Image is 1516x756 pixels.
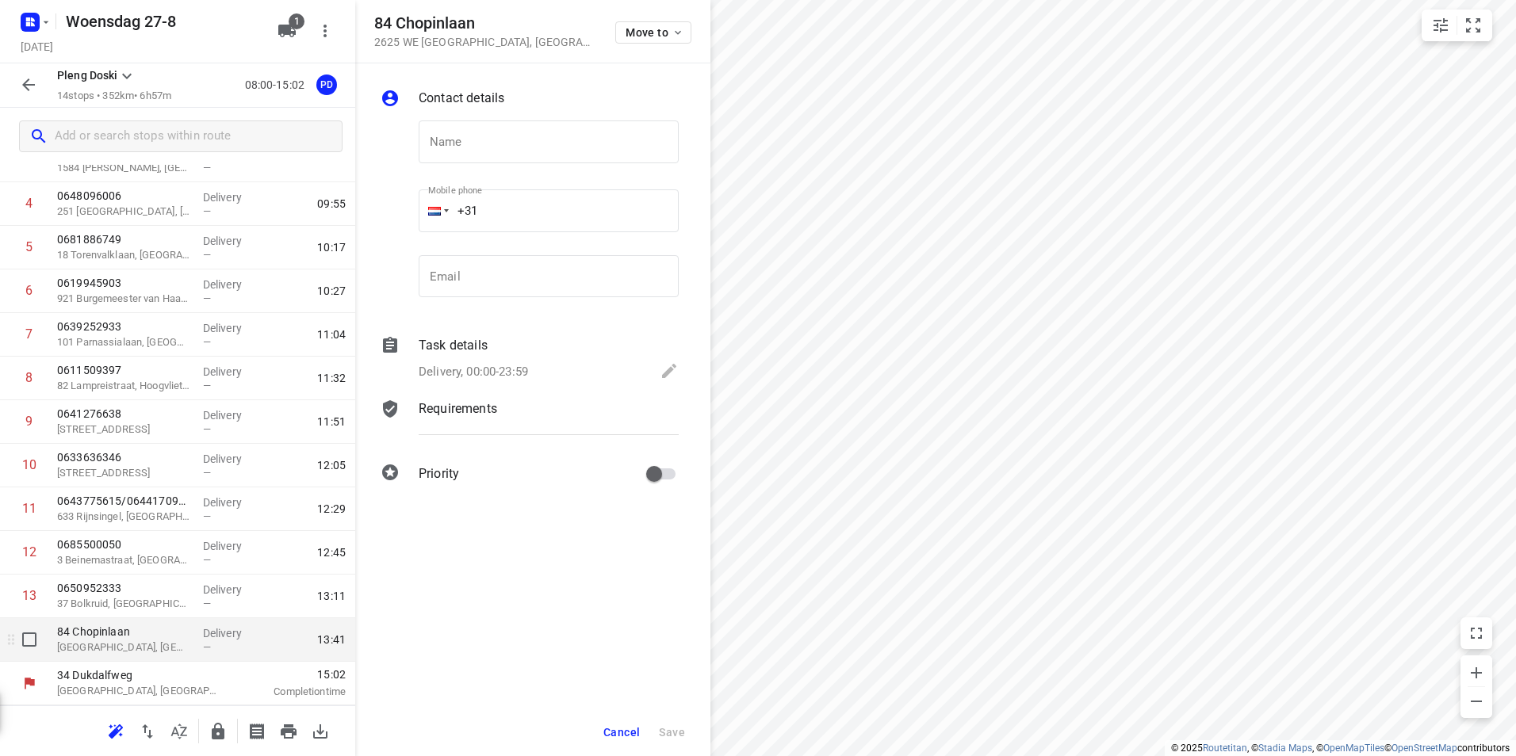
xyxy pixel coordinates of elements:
span: 11:51 [317,414,346,430]
p: 0611509397 [57,362,190,378]
p: 2625 WE [GEOGRAPHIC_DATA] , [GEOGRAPHIC_DATA] [374,36,596,48]
p: 34 Dukdalfweg [57,667,222,683]
li: © 2025 , © , © © contributors [1171,743,1510,754]
span: 11:32 [317,370,346,386]
span: Print route [273,723,304,738]
p: Delivery [203,189,262,205]
p: Delivery [203,625,262,641]
div: PD [316,74,337,95]
p: [GEOGRAPHIC_DATA], [GEOGRAPHIC_DATA] [57,683,222,699]
span: 09:55 [317,196,346,212]
p: 14 stops • 352km • 6h57m [57,89,171,104]
h5: Project date [14,37,59,55]
p: Pleng Doski [57,67,117,84]
p: Requirements [419,399,497,418]
a: OpenMapTiles [1323,743,1384,754]
span: Download route [304,723,336,738]
button: Map settings [1425,10,1457,41]
span: 11:04 [317,326,346,342]
span: — [203,641,211,653]
p: Delivery [203,494,262,510]
span: — [203,162,211,174]
p: 0639252933 [57,319,190,334]
p: 82 Lampreistraat, Hoogvliet Rotterdam [57,378,190,394]
p: 921 Burgemeester van Haarenlaan, Schiedam [57,291,190,307]
span: — [203,598,211,609]
div: 6 [25,283,33,298]
div: small contained button group [1422,10,1492,41]
p: 251 Poptahof Noord, Delft [57,204,190,220]
span: — [203,510,211,522]
span: 12:05 [317,457,346,473]
div: 7 [25,326,33,342]
p: 1584 Melis Stokelaan, Den Haag [57,160,190,176]
span: 12:29 [317,501,346,517]
div: 5 [25,239,33,254]
span: 1 [289,13,304,29]
div: 11 [22,501,36,516]
p: 0641276638 [57,406,190,422]
p: 3 Beinemastraat, Zwijndrecht [57,552,190,568]
div: 8 [25,370,33,385]
span: — [203,423,211,435]
p: Delivery [203,233,262,249]
span: — [203,292,211,304]
a: Stadia Maps [1258,743,1312,754]
p: 0633636346 [57,449,190,465]
span: — [203,467,211,479]
p: Delivery [203,277,262,292]
span: — [203,249,211,261]
h5: 84 Chopinlaan [374,14,596,32]
span: Cancel [603,726,640,739]
span: — [203,380,211,391]
p: 84 Chopinlaan [57,624,190,640]
p: 0619945903 [57,275,190,291]
p: 0650952333 [57,580,190,596]
input: Add or search stops within route [55,124,342,149]
p: 79B 2e Schansstraat, Rotterdam [57,465,190,481]
p: Completion time [241,684,346,700]
p: 08:00-15:02 [245,77,311,94]
p: Delivery [203,407,262,423]
span: Select [13,624,45,655]
p: 37 Bolkruid, [GEOGRAPHIC_DATA] [57,596,190,612]
p: Delivery, 00:00-23:59 [419,363,528,381]
button: More [309,15,341,47]
p: Priority [419,464,459,483]
div: Contact details [381,89,679,111]
p: 633 Rijnsingel, Ridderkerk [57,509,190,525]
div: Task detailsDelivery, 00:00-23:59 [381,336,679,384]
label: Mobile phone [428,186,482,195]
span: 13:41 [317,632,346,647]
span: — [203,336,211,348]
div: 4 [25,196,33,211]
p: Delivery [203,538,262,554]
button: Move to [615,21,691,44]
span: — [203,554,211,566]
span: Assigned to Pleng Doski [311,77,343,92]
div: 10 [22,457,36,472]
span: 10:17 [317,239,346,255]
div: Requirements [381,399,679,447]
span: 13:11 [317,588,346,604]
div: 12 [22,544,36,559]
span: — [203,205,211,217]
p: Delivery [203,582,262,598]
a: Routetitan [1203,743,1247,754]
p: 0643775615/0644170993 [57,493,190,509]
p: Delivery [203,451,262,467]
div: 9 [25,414,33,429]
p: [GEOGRAPHIC_DATA], [GEOGRAPHIC_DATA] [57,640,190,655]
p: 18 Torenvalklaan, Vlaardingen [57,247,190,263]
p: Contact details [419,89,504,108]
button: PD [311,69,343,101]
p: [STREET_ADDRESS] [57,422,190,437]
span: 10:27 [317,283,346,299]
span: 15:02 [241,666,346,682]
p: Task details [419,336,488,355]
p: 0681886749 [57,231,190,247]
button: Cancel [597,718,646,746]
div: Netherlands: + 31 [419,189,449,232]
a: OpenStreetMap [1392,743,1457,754]
span: 12:45 [317,544,346,560]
